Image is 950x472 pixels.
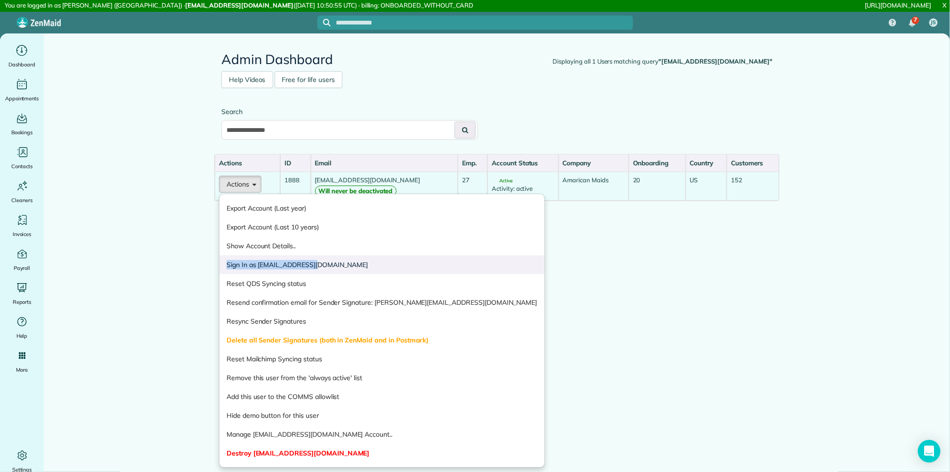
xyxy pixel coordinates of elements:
[4,280,40,307] a: Reports
[686,171,727,201] td: US
[658,57,772,65] strong: "[EMAIL_ADDRESS][DOMAIN_NAME]"
[4,145,40,171] a: Contacts
[280,171,310,201] td: 1888
[219,406,544,425] a: Hide demo button for this user
[11,195,32,205] span: Cleaners
[914,16,917,24] span: 7
[219,218,544,236] a: Export Account (Last 10 years)
[881,12,950,33] nav: Main
[8,60,35,69] span: Dashboard
[727,171,779,201] td: 152
[462,158,483,168] div: Emp.
[219,350,544,368] a: Reset Mailchimp Syncing status
[219,444,544,463] a: Destroy [EMAIL_ADDRESS][DOMAIN_NAME]
[4,77,40,103] a: Appointments
[4,43,40,69] a: Dashboard
[4,212,40,239] a: Invoices
[11,162,32,171] span: Contacts
[315,158,454,168] div: Email
[219,331,544,350] a: Delete all Sender Signatures (both in ZenMaid and in Postmark)
[16,331,28,341] span: Help
[219,387,544,406] a: Add this user to the COMMS allowlist
[275,71,342,88] a: Free for life users
[629,171,686,201] td: 20
[553,57,772,66] div: Displaying all 1 Users matching query
[323,19,331,26] svg: Focus search
[219,236,544,255] a: Show Account Details..
[315,186,397,196] strong: Will never be deactivated
[219,312,544,331] a: Resync Sender Signatures
[4,246,40,273] a: Payroll
[219,368,544,387] a: Remove this user from the 'always active' list
[219,274,544,293] a: Reset QDS Syncing status
[4,111,40,137] a: Bookings
[918,440,941,463] div: Open Intercom Messenger
[865,1,931,9] a: [URL][DOMAIN_NAME]
[185,1,293,9] strong: [EMAIL_ADDRESS][DOMAIN_NAME]
[16,365,28,374] span: More
[221,107,478,116] label: Search
[4,314,40,341] a: Help
[13,229,32,239] span: Invoices
[219,425,544,444] a: Manage [EMAIL_ADDRESS][DOMAIN_NAME] Account..
[219,255,544,274] a: Sign In as [EMAIL_ADDRESS][DOMAIN_NAME]
[633,158,682,168] div: Onboarding
[559,171,629,201] td: Amarican Maids
[902,13,922,33] div: 7 unread notifications
[219,293,544,312] a: Resend confirmation email for Sender Signature: [PERSON_NAME][EMAIL_ADDRESS][DOMAIN_NAME]
[13,297,32,307] span: Reports
[219,176,261,193] button: Actions
[690,158,723,168] div: Country
[492,158,554,168] div: Account Status
[4,179,40,205] a: Cleaners
[5,94,39,103] span: Appointments
[14,263,31,273] span: Payroll
[931,19,936,26] span: JS
[311,171,458,201] td: [EMAIL_ADDRESS][DOMAIN_NAME]
[11,128,33,137] span: Bookings
[492,179,512,183] span: Active
[219,199,544,218] a: Export Account (Last year)
[221,52,772,67] h2: Admin Dashboard
[492,184,554,193] div: Activity: active
[284,158,306,168] div: ID
[219,158,276,168] div: Actions
[317,19,331,26] button: Focus search
[563,158,625,168] div: Company
[731,158,775,168] div: Customers
[221,71,273,88] a: Help Videos
[458,171,487,201] td: 27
